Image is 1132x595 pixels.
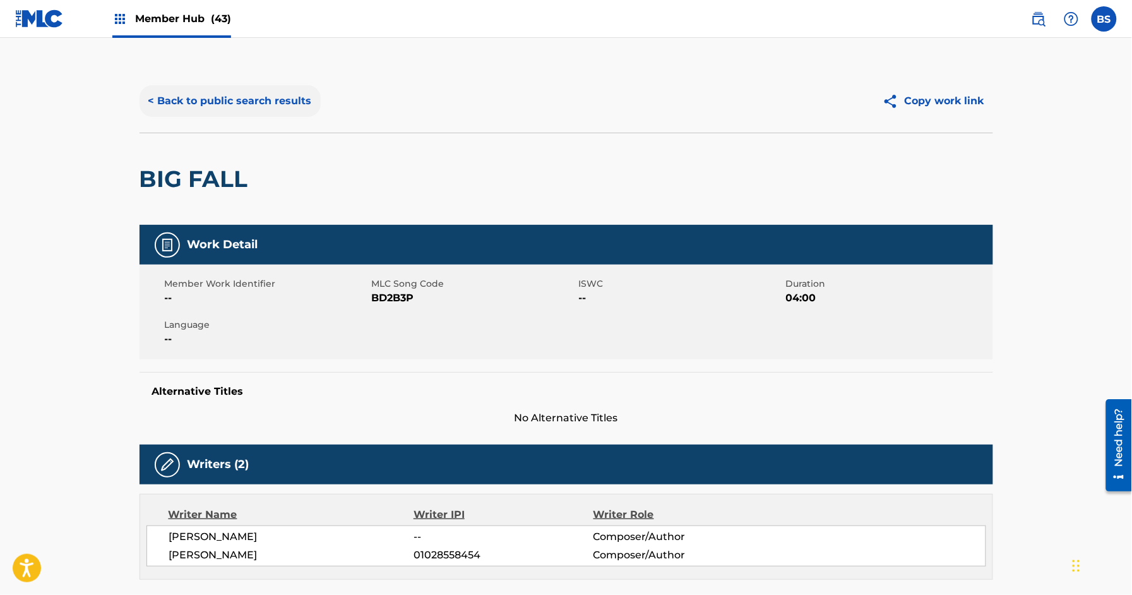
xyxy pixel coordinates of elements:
[169,548,414,563] span: [PERSON_NAME]
[1031,11,1046,27] img: search
[152,385,980,398] h5: Alternative Titles
[140,85,321,117] button: < Back to public search results
[1073,547,1080,585] div: Drag
[160,457,175,472] img: Writers
[160,237,175,253] img: Work Detail
[140,411,993,426] span: No Alternative Titles
[188,457,249,472] h5: Writers (2)
[188,237,258,252] h5: Work Detail
[1064,11,1079,27] img: help
[112,11,128,27] img: Top Rightsholders
[372,277,576,291] span: MLC Song Code
[414,548,593,563] span: 01028558454
[140,165,254,193] h2: BIG FALL
[165,291,369,306] span: --
[593,529,757,544] span: Composer/Author
[135,11,231,26] span: Member Hub
[1026,6,1051,32] a: Public Search
[1097,394,1132,496] iframe: Resource Center
[579,291,783,306] span: --
[786,277,990,291] span: Duration
[786,291,990,306] span: 04:00
[593,548,757,563] span: Composer/Author
[579,277,783,291] span: ISWC
[414,529,593,544] span: --
[1092,6,1117,32] div: User Menu
[414,507,593,522] div: Writer IPI
[169,507,414,522] div: Writer Name
[372,291,576,306] span: BD2B3P
[1059,6,1084,32] div: Help
[169,529,414,544] span: [PERSON_NAME]
[593,507,757,522] div: Writer Role
[165,332,369,347] span: --
[165,277,369,291] span: Member Work Identifier
[883,93,905,109] img: Copy work link
[874,85,993,117] button: Copy work link
[211,13,231,25] span: (43)
[15,9,64,28] img: MLC Logo
[165,318,369,332] span: Language
[1069,534,1132,595] iframe: Chat Widget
